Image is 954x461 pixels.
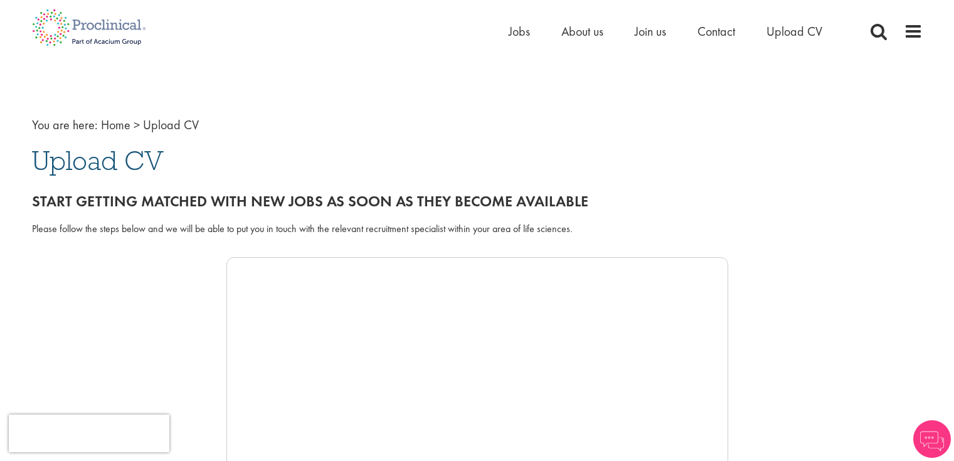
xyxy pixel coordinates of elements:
a: Jobs [509,23,530,40]
a: Contact [697,23,735,40]
img: Chatbot [913,420,951,458]
iframe: reCAPTCHA [9,415,169,452]
h2: Start getting matched with new jobs as soon as they become available [32,193,923,209]
div: Please follow the steps below and we will be able to put you in touch with the relevant recruitme... [32,222,923,236]
a: About us [561,23,603,40]
a: breadcrumb link [101,117,130,133]
span: Upload CV [32,144,164,178]
span: > [134,117,140,133]
span: You are here: [32,117,98,133]
a: Upload CV [766,23,822,40]
a: Join us [635,23,666,40]
span: Upload CV [143,117,199,133]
